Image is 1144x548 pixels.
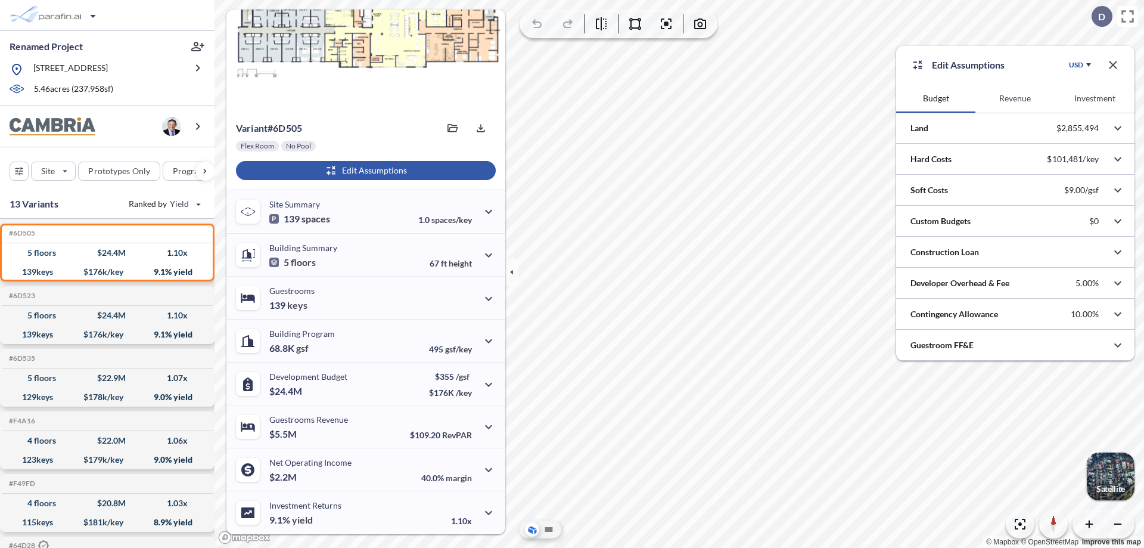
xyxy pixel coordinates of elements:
span: yield [292,514,313,526]
p: Site [41,165,55,177]
span: /key [456,388,472,398]
p: 139 [269,299,307,311]
button: Ranked by Yield [119,194,209,213]
p: 139 [269,213,330,225]
p: Guestrooms Revenue [269,414,348,425]
span: margin [446,473,472,483]
p: 5.46 acres ( 237,958 sf) [34,83,113,96]
p: Flex Room [241,141,274,151]
span: RevPAR [442,430,472,440]
p: Net Operating Income [269,457,352,467]
p: Guestrooms [269,286,315,296]
span: keys [287,299,307,311]
p: Developer Overhead & Fee [910,277,1009,289]
span: Variant [236,122,268,134]
h5: Click to copy the code [7,354,35,363]
p: $5.5M [269,428,299,440]
p: 68.8K [269,342,309,354]
h5: Click to copy the code [7,229,35,237]
button: Site [31,162,76,181]
p: Building Summary [269,243,337,253]
button: Aerial View [525,522,539,537]
p: 5.00% [1075,278,1099,289]
p: No Pool [286,141,311,151]
p: Custom Budgets [910,215,971,227]
a: Mapbox homepage [218,531,271,544]
p: D [1098,11,1105,22]
span: spaces/key [431,215,472,225]
p: $9.00/gsf [1064,185,1099,196]
p: Guestroom FF&E [910,339,974,351]
p: Investment Returns [269,500,341,510]
span: ft [441,258,447,268]
span: gsf [296,342,309,354]
p: 13 Variants [10,197,58,211]
p: 9.1% [269,514,313,526]
p: Renamed Project [10,40,83,53]
p: Development Budget [269,371,347,382]
button: Site Plan [542,522,556,537]
a: Mapbox [986,538,1019,546]
p: # 6d505 [236,122,302,134]
p: Site Summary [269,199,320,209]
div: USD [1069,60,1083,70]
span: gsf/key [445,344,472,354]
a: OpenStreetMap [1021,538,1078,546]
p: $2,855,494 [1056,123,1099,134]
p: $109.20 [410,430,472,440]
h5: Click to copy the code [7,417,35,425]
span: Yield [170,198,189,210]
button: Switcher ImageSatellite [1087,453,1134,500]
p: $24.4M [269,385,304,397]
button: Program [163,162,227,181]
button: Investment [1055,84,1134,113]
p: 5 [269,256,316,268]
p: 1.0 [418,215,472,225]
img: user logo [162,117,181,136]
p: Prototypes Only [88,165,150,177]
p: $101,481/key [1047,154,1099,165]
p: 10.00% [1071,309,1099,320]
p: 495 [429,344,472,354]
img: Switcher Image [1087,453,1134,500]
p: $355 [429,371,472,382]
p: $176K [429,388,472,398]
p: $2.2M [269,471,299,483]
p: Satellite [1096,484,1125,494]
p: 40.0% [421,473,472,483]
h5: Click to copy the code [7,292,35,300]
p: [STREET_ADDRESS] [33,62,108,77]
button: Revenue [975,84,1055,113]
a: Improve this map [1082,538,1141,546]
button: Edit Assumptions [236,161,496,180]
h5: Click to copy the code [7,479,35,488]
button: Prototypes Only [78,162,160,181]
span: spaces [301,213,330,225]
span: floors [291,256,316,268]
p: Contingency Allowance [910,308,998,320]
img: BrandImage [10,117,95,136]
p: $0 [1089,216,1099,227]
p: Building Program [269,329,335,339]
p: Land [910,122,928,134]
span: /gsf [456,371,470,382]
p: Construction Loan [910,246,979,258]
p: Program [173,165,206,177]
span: height [449,258,472,268]
p: 1.10x [451,516,472,526]
p: Edit Assumptions [932,58,1005,72]
button: Budget [896,84,975,113]
p: Soft Costs [910,184,948,196]
p: 67 [430,258,472,268]
p: Hard Costs [910,153,952,165]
